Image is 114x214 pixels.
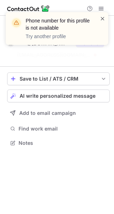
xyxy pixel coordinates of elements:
[11,17,22,29] img: warning
[19,140,107,146] span: Notes
[26,33,91,40] p: Try another profile
[26,17,91,31] header: Phone number for this profile is not available
[19,110,76,116] span: Add to email campaign
[20,76,97,82] div: Save to List / ATS / CRM
[7,138,110,148] button: Notes
[20,93,95,99] span: AI write personalized message
[19,126,107,132] span: Find work email
[7,72,110,85] button: save-profile-one-click
[7,124,110,134] button: Find work email
[7,90,110,102] button: AI write personalized message
[7,107,110,119] button: Add to email campaign
[7,4,50,13] img: ContactOut v5.3.10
